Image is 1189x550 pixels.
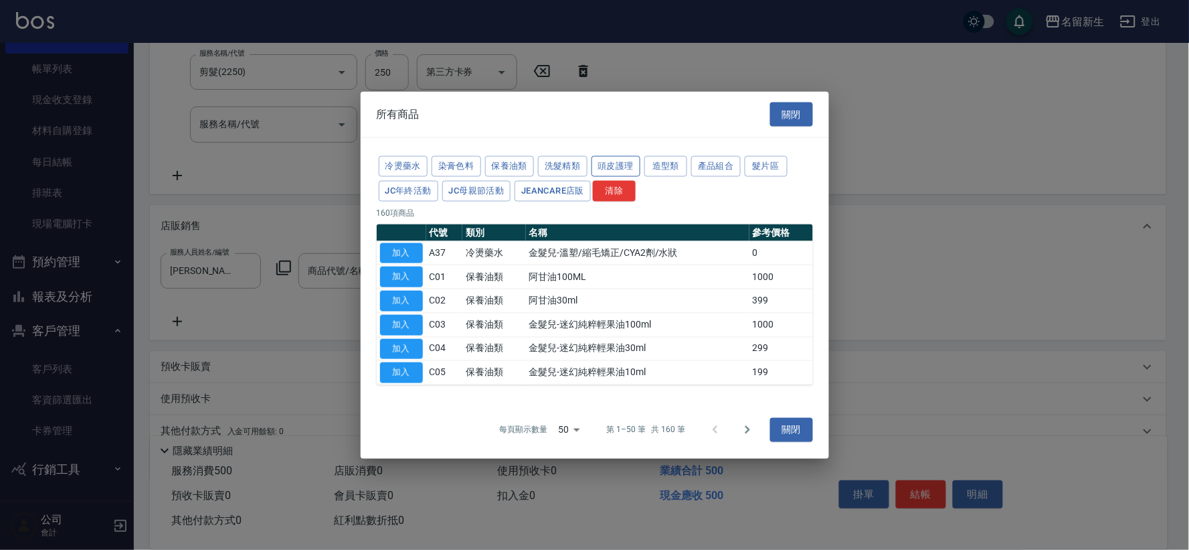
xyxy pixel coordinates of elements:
th: 代號 [426,224,463,241]
div: 50 [553,412,585,448]
td: 199 [749,360,813,385]
button: 加入 [380,362,423,383]
button: 加入 [380,267,423,287]
button: 造型類 [644,156,687,177]
td: 1000 [749,313,813,337]
th: 類別 [462,224,526,241]
p: 每頁顯示數量 [499,424,547,436]
td: 1000 [749,265,813,289]
td: C03 [426,313,463,337]
td: 金髮兒-迷幻純粹輕果油30ml [526,337,749,361]
td: 阿甘油100ML [526,265,749,289]
td: 保養油類 [462,337,526,361]
td: 保養油類 [462,265,526,289]
th: 名稱 [526,224,749,241]
td: 保養油類 [462,360,526,385]
td: 金髮兒-溫塑/縮毛矯正/CYA2劑/水狀 [526,241,749,265]
button: JC年終活動 [379,180,438,201]
td: 保養油類 [462,289,526,313]
td: 保養油類 [462,313,526,337]
button: 清除 [593,180,636,201]
td: 299 [749,337,813,361]
button: 加入 [380,243,423,263]
button: Go to next page [731,414,763,446]
td: A37 [426,241,463,265]
th: 參考價格 [749,224,813,241]
td: 0 [749,241,813,265]
td: 399 [749,289,813,313]
td: 阿甘油30ml [526,289,749,313]
button: 洗髮精類 [538,156,587,177]
button: 頭皮護理 [591,156,641,177]
td: 金髮兒-迷幻純粹輕果油10ml [526,360,749,385]
td: 金髮兒-迷幻純粹輕果油100ml [526,313,749,337]
td: 冷燙藥水 [462,241,526,265]
button: 染膏色料 [432,156,481,177]
p: 160 項商品 [377,206,813,218]
td: C04 [426,337,463,361]
button: 關閉 [770,418,813,443]
button: JeanCare店販 [515,180,591,201]
button: 加入 [380,314,423,335]
button: 關閉 [770,102,813,127]
td: C02 [426,289,463,313]
td: C01 [426,265,463,289]
span: 所有商品 [377,107,420,121]
button: 加入 [380,338,423,359]
button: 保養油類 [485,156,535,177]
button: 加入 [380,291,423,312]
button: 產品組合 [691,156,741,177]
button: JC母親節活動 [442,180,511,201]
button: 冷燙藥水 [379,156,428,177]
button: 髮片區 [745,156,788,177]
td: C05 [426,360,463,385]
p: 第 1–50 筆 共 160 筆 [606,424,685,436]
